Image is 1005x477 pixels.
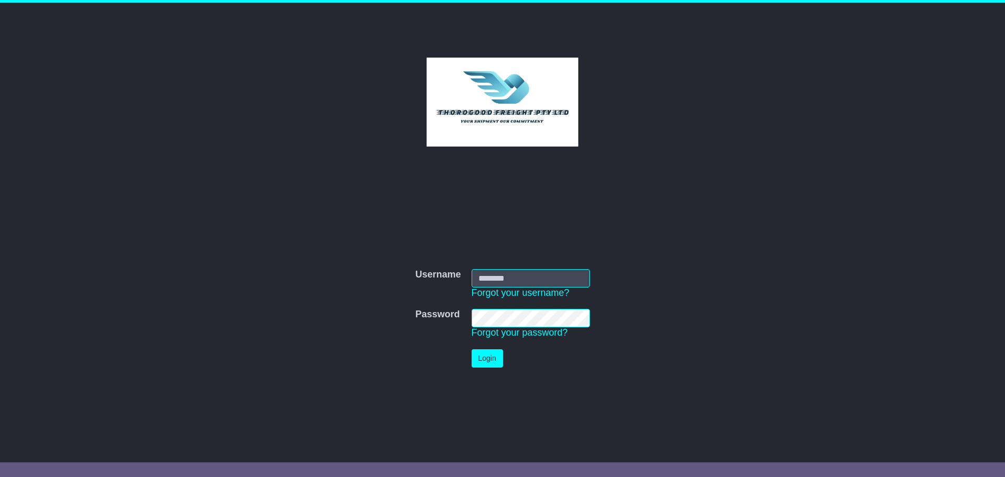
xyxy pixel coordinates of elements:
[472,287,569,298] a: Forgot your username?
[472,327,568,338] a: Forgot your password?
[415,269,461,281] label: Username
[427,58,579,147] img: Thorogood Freight Pty Ltd
[415,309,460,320] label: Password
[472,349,503,368] button: Login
